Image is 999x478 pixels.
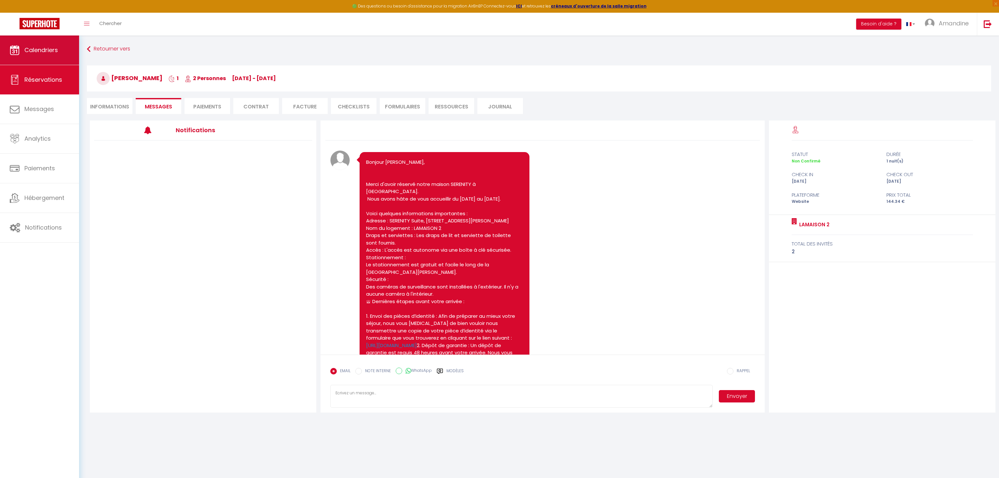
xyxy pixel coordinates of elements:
a: Chercher [94,13,127,35]
label: NOTE INTERNE [362,368,391,375]
pre: Bonjour [PERSON_NAME], Merci d'avoir réservé notre maison SERENITY à [GEOGRAPHIC_DATA]. Nous avon... [366,159,523,401]
li: Contrat [233,98,279,114]
a: ... Amandine [920,13,977,35]
button: Besoin d'aide ? [856,19,901,30]
img: ... [925,19,935,28]
img: logout [984,20,992,28]
div: [DATE] [787,178,882,185]
button: Ouvrir le widget de chat LiveChat [5,3,25,22]
img: Super Booking [20,18,60,29]
div: 2 [792,248,973,256]
a: Retourner vers [87,43,991,55]
div: Prix total [882,191,977,199]
div: Plateforme [787,191,882,199]
label: WhatsApp [402,368,432,375]
div: 144.34 € [882,199,977,205]
span: Analytics [24,134,51,143]
label: RAPPEL [733,368,750,375]
li: Facture [282,98,328,114]
div: 1 nuit(s) [882,158,977,164]
li: FORMULAIRES [380,98,425,114]
span: Non Confirmé [792,158,820,164]
a: [URL][DOMAIN_NAME] [366,342,417,349]
span: [PERSON_NAME] [97,74,162,82]
span: Chercher [99,20,122,27]
span: Hébergement [24,194,64,202]
span: [DATE] - [DATE] [232,75,276,82]
div: total des invités [792,240,973,248]
span: Réservations [24,76,62,84]
div: check in [787,171,882,178]
li: CHECKLISTS [331,98,376,114]
a: ICI [516,3,522,9]
div: [DATE] [882,178,977,185]
li: Journal [477,98,523,114]
img: avatar.png [330,150,350,170]
a: créneaux d'ouverture de la salle migration [551,3,647,9]
li: Informations [87,98,132,114]
div: durée [882,150,977,158]
label: EMAIL [337,368,350,375]
span: Notifications [25,223,62,232]
h3: Notifications [176,123,267,137]
span: 1 [169,75,179,82]
span: 2 Personnes [185,75,226,82]
li: Ressources [429,98,474,114]
div: Website [787,199,882,205]
button: Envoyer [719,390,755,402]
a: LAMAISON 2 [797,221,829,229]
span: Amandine [939,19,969,27]
span: Messages [145,103,172,110]
span: Messages [24,105,54,113]
li: Paiements [185,98,230,114]
div: check out [882,171,977,178]
span: Calendriers [24,46,58,54]
div: statut [787,150,882,158]
span: Paiements [24,164,55,172]
label: Modèles [446,368,464,379]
